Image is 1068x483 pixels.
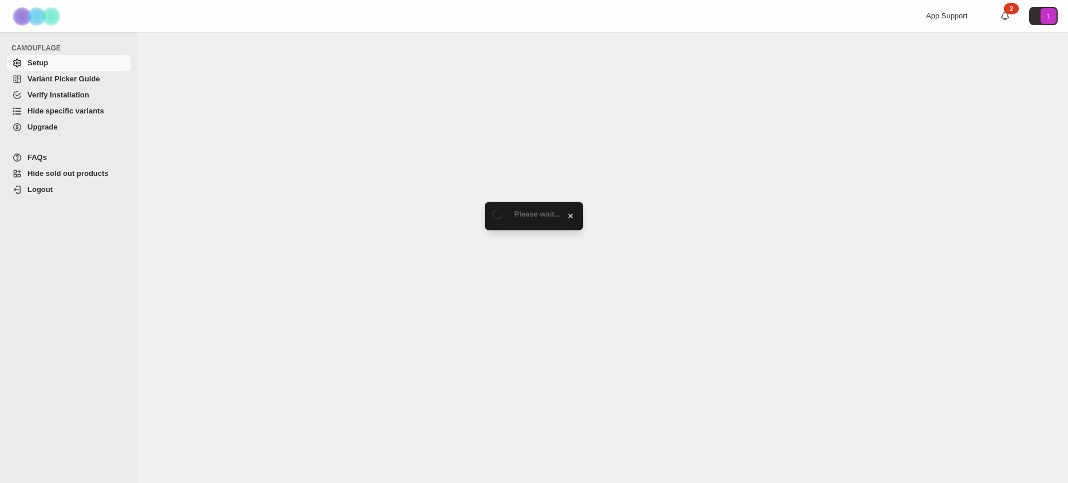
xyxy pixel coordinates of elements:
[27,58,48,67] span: Setup
[515,210,561,218] span: Please wait...
[999,10,1011,22] a: 2
[9,1,66,32] img: Camouflage
[7,166,130,182] a: Hide sold out products
[7,103,130,119] a: Hide specific variants
[27,153,47,162] span: FAQs
[7,55,130,71] a: Setup
[27,74,100,83] span: Variant Picker Guide
[11,44,132,53] span: CAMOUFLAGE
[1004,3,1019,14] div: 2
[7,150,130,166] a: FAQs
[1047,13,1050,19] text: 1
[7,119,130,135] a: Upgrade
[1041,8,1057,24] span: Avatar with initials 1
[7,87,130,103] a: Verify Installation
[7,182,130,198] a: Logout
[27,123,58,131] span: Upgrade
[7,71,130,87] a: Variant Picker Guide
[27,91,89,99] span: Verify Installation
[926,11,967,20] span: App Support
[1029,7,1058,25] button: Avatar with initials 1
[27,169,109,178] span: Hide sold out products
[27,107,104,115] span: Hide specific variants
[27,185,53,194] span: Logout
